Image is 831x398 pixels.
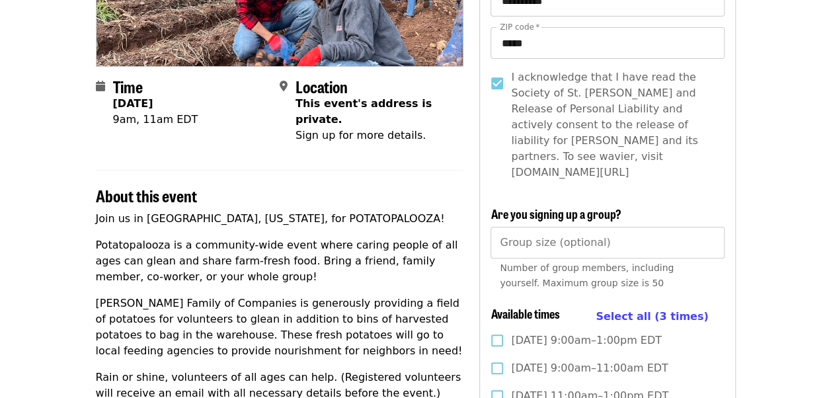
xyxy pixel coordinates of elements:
span: Number of group members, including yourself. Maximum group size is 50 [500,262,674,288]
i: calendar icon [96,80,105,93]
div: 9am, 11am EDT [113,112,198,128]
button: Select all (3 times) [596,307,708,327]
span: This event's address is private. [296,97,432,126]
p: Potatopalooza is a community-wide event where caring people of all ages can glean and share farm-... [96,237,464,285]
span: Select all (3 times) [596,310,708,323]
span: Location [296,75,348,98]
input: [object Object] [491,227,724,259]
span: About this event [96,184,197,207]
span: I acknowledge that I have read the Society of St. [PERSON_NAME] and Release of Personal Liability... [511,69,713,180]
span: Sign up for more details. [296,129,426,141]
span: Time [113,75,143,98]
span: [DATE] 9:00am–1:00pm EDT [511,333,661,348]
i: map-marker-alt icon [280,80,288,93]
label: ZIP code [500,23,539,31]
span: Are you signing up a group? [491,205,621,222]
span: Available times [491,305,559,322]
p: Join us in [GEOGRAPHIC_DATA], [US_STATE], for POTATOPALOOZA! [96,211,464,227]
span: [DATE] 9:00am–11:00am EDT [511,360,668,376]
strong: [DATE] [113,97,153,110]
p: [PERSON_NAME] Family of Companies is generously providing a field of potatoes for volunteers to g... [96,296,464,359]
input: ZIP code [491,27,724,59]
